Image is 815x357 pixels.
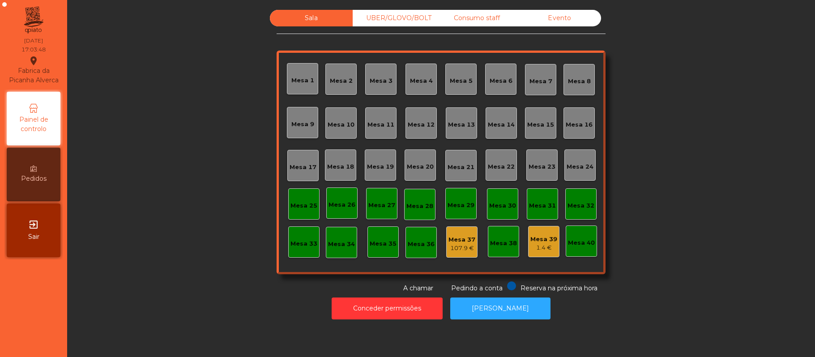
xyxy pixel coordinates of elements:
[291,120,314,129] div: Mesa 9
[28,232,39,242] span: Sair
[521,284,597,292] span: Reserva na próxima hora
[435,10,518,26] div: Consumo staff
[406,202,433,211] div: Mesa 28
[530,243,557,252] div: 1.4 €
[567,162,593,171] div: Mesa 24
[529,201,556,210] div: Mesa 31
[568,238,595,247] div: Mesa 40
[9,115,58,134] span: Painel de controlo
[7,55,60,85] div: Fabrica da Picanha Alverca
[448,163,474,172] div: Mesa 21
[490,76,512,85] div: Mesa 6
[527,120,554,129] div: Mesa 15
[448,120,475,129] div: Mesa 13
[530,235,557,244] div: Mesa 39
[367,162,394,171] div: Mesa 19
[518,10,601,26] div: Evento
[328,240,355,249] div: Mesa 34
[408,120,435,129] div: Mesa 12
[529,77,552,86] div: Mesa 7
[448,201,474,210] div: Mesa 29
[403,284,433,292] span: A chamar
[370,239,397,248] div: Mesa 35
[367,120,394,129] div: Mesa 11
[451,284,503,292] span: Pedindo a conta
[28,219,39,230] i: exit_to_app
[488,120,515,129] div: Mesa 14
[566,120,593,129] div: Mesa 16
[450,76,473,85] div: Mesa 5
[370,76,393,85] div: Mesa 3
[290,163,316,172] div: Mesa 17
[448,244,475,253] div: 107.9 €
[21,46,46,54] div: 17:03:48
[408,240,435,249] div: Mesa 36
[410,76,433,85] div: Mesa 4
[28,55,39,66] i: location_on
[407,162,434,171] div: Mesa 20
[488,162,515,171] div: Mesa 22
[21,174,47,183] span: Pedidos
[332,297,443,319] button: Conceder permissões
[329,200,355,209] div: Mesa 26
[489,201,516,210] div: Mesa 30
[22,4,44,36] img: qpiato
[328,120,354,129] div: Mesa 10
[290,239,317,248] div: Mesa 33
[568,201,594,210] div: Mesa 32
[568,77,591,86] div: Mesa 8
[291,76,314,85] div: Mesa 1
[353,10,435,26] div: UBER/GLOVO/BOLT
[368,201,395,210] div: Mesa 27
[450,297,550,319] button: [PERSON_NAME]
[327,162,354,171] div: Mesa 18
[24,37,43,45] div: [DATE]
[448,235,475,244] div: Mesa 37
[290,201,317,210] div: Mesa 25
[270,10,353,26] div: Sala
[529,162,555,171] div: Mesa 23
[490,239,517,248] div: Mesa 38
[330,76,353,85] div: Mesa 2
